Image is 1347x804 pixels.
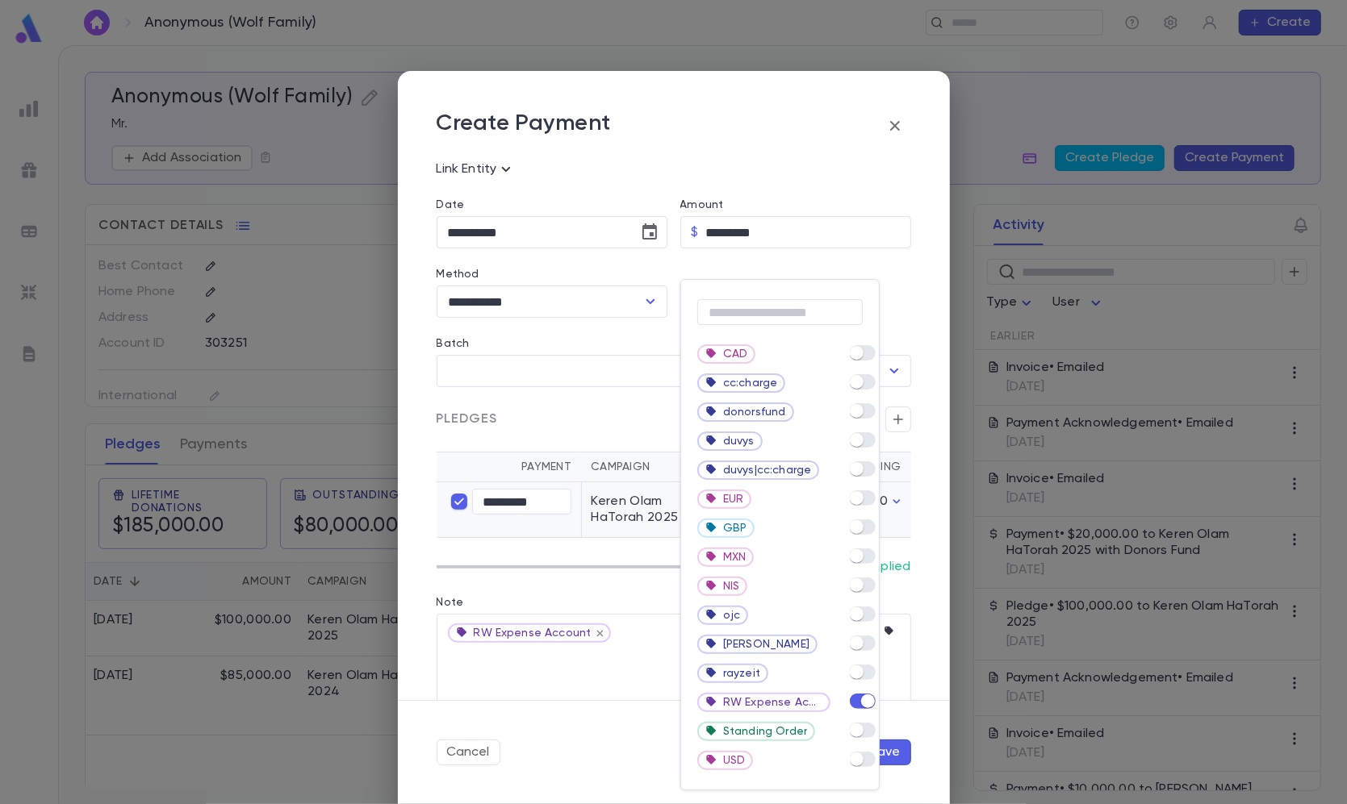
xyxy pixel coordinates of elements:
div: [PERSON_NAME] [697,635,818,654]
span: duvys [723,435,755,448]
div: USD [697,751,753,770]
span: NIS [723,580,739,593]
div: EUR [697,489,751,509]
span: RW Expense Account [723,696,822,709]
span: duvys|cc:charge [723,464,811,477]
span: CAD [723,348,747,360]
span: cc:charge [723,377,777,390]
div: MXN [697,548,754,567]
div: CAD [697,344,755,364]
div: cc:charge [697,373,785,393]
div: GBP [697,519,755,538]
div: NIS [697,577,747,596]
span: MXN [723,551,746,564]
span: ojc [723,609,740,622]
div: donorsfund [697,402,794,422]
div: RW Expense Account [697,693,830,712]
div: ojc [697,606,748,625]
span: USD [723,754,745,767]
span: EUR [723,493,743,506]
div: rayzeit [697,664,768,683]
span: GBP [723,522,747,535]
div: duvys [697,431,763,451]
span: rayzeit [723,667,760,680]
div: Standing Order [697,722,815,741]
div: duvys|cc:charge [697,460,819,480]
span: [PERSON_NAME] [723,638,809,651]
span: Standing Order [723,725,807,738]
span: donorsfund [723,406,786,419]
